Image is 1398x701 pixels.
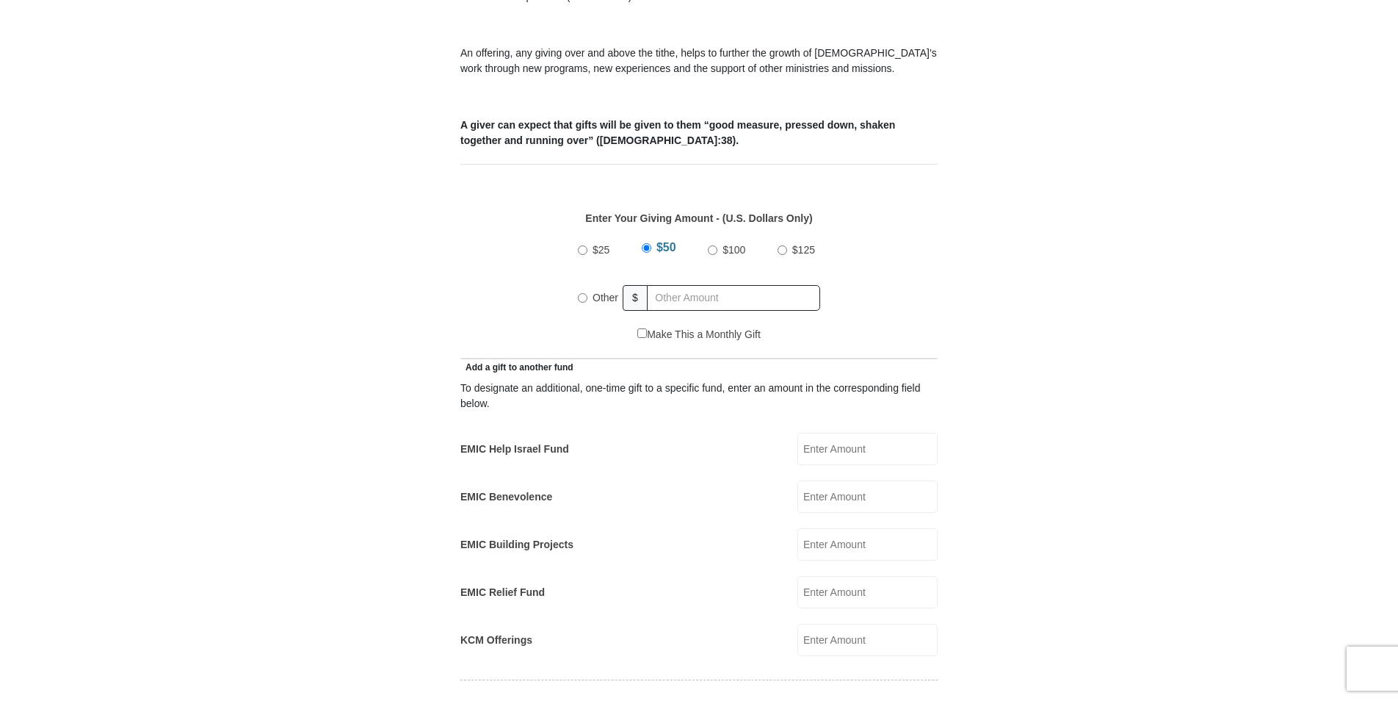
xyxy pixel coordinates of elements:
[593,292,618,303] span: Other
[460,537,573,553] label: EMIC Building Projects
[460,381,938,411] div: To designate an additional, one-time gift to a specific fund, enter an amount in the correspondin...
[585,212,812,224] strong: Enter Your Giving Amount - (U.S. Dollars Only)
[792,244,815,256] span: $125
[637,327,761,342] label: Make This a Monthly Gift
[722,244,745,256] span: $100
[460,442,569,457] label: EMIC Help Israel Fund
[797,433,938,465] input: Enter Amount
[656,241,676,254] span: $50
[460,46,938,76] p: An offering, any giving over and above the tithe, helps to further the growth of [DEMOGRAPHIC_DAT...
[593,244,609,256] span: $25
[460,362,573,373] span: Add a gift to another fund
[797,481,938,513] input: Enter Amount
[460,633,532,648] label: KCM Offerings
[647,285,820,311] input: Other Amount
[797,624,938,656] input: Enter Amount
[460,119,895,146] b: A giver can expect that gifts will be given to them “good measure, pressed down, shaken together ...
[797,576,938,608] input: Enter Amount
[460,585,545,600] label: EMIC Relief Fund
[460,489,552,505] label: EMIC Benevolence
[637,328,647,338] input: Make This a Monthly Gift
[797,528,938,561] input: Enter Amount
[623,285,648,311] span: $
